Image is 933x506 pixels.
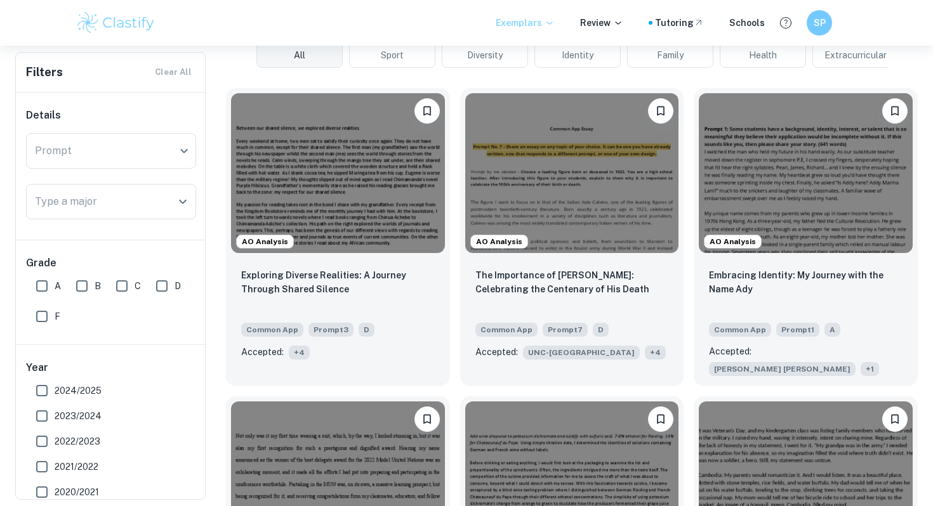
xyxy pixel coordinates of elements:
[776,323,819,337] span: Prompt 1
[55,279,61,293] span: A
[824,323,840,337] span: A
[471,236,527,247] span: AO Analysis
[241,268,435,296] p: Exploring Diverse Realities: A Journey Through Shared Silence
[294,48,305,62] span: All
[807,10,832,36] button: SP
[55,309,60,323] span: F
[359,323,374,337] span: D
[475,268,669,296] p: The Importance of Italo Calvino: Celebrating the Centenary of His Death
[237,236,293,247] span: AO Analysis
[882,98,908,124] button: Bookmark
[55,384,102,398] span: 2024/2025
[381,48,404,62] span: Sport
[705,236,761,247] span: AO Analysis
[645,346,666,360] span: + 4
[699,93,913,253] img: undefined Common App example thumbnail: Embracing Identity: My Journey with the
[709,323,771,337] span: Common App
[241,345,284,359] p: Accepted:
[467,48,503,62] span: Diversity
[26,63,63,81] h6: Filters
[580,16,623,30] p: Review
[414,406,440,432] button: Bookmark
[709,362,856,376] span: [PERSON_NAME] [PERSON_NAME]
[226,88,450,386] a: AO AnalysisBookmarkExploring Diverse Realities: A Journey Through Shared SilenceCommon AppPrompt3...
[465,93,679,253] img: undefined Common App example thumbnail: The Importance of Italo Calvino: Celebra
[55,409,102,423] span: 2023/2024
[231,93,445,253] img: undefined Common App example thumbnail: Exploring Diverse Realities: A Journey T
[709,268,903,296] p: Embracing Identity: My Journey with the Name Ady
[657,48,684,62] span: Family
[475,345,518,359] p: Accepted:
[648,406,673,432] button: Bookmark
[414,98,440,124] button: Bookmark
[648,98,673,124] button: Bookmark
[729,16,765,30] a: Schools
[861,362,879,376] span: + 1
[562,48,593,62] span: Identity
[775,12,797,34] button: Help and Feedback
[655,16,704,30] a: Tutoring
[135,279,141,293] span: C
[55,485,99,499] span: 2020/2021
[174,193,192,211] button: Open
[709,344,751,358] p: Accepted:
[289,346,310,360] span: + 4
[308,323,354,337] span: Prompt 3
[882,406,908,432] button: Bookmark
[496,16,555,30] p: Exemplars
[55,434,100,448] span: 2022/2023
[55,460,98,474] span: 2021/2022
[749,48,777,62] span: Health
[26,256,196,271] h6: Grade
[26,360,196,375] h6: Year
[175,279,181,293] span: D
[824,48,887,62] span: Extracurricular
[593,323,609,337] span: D
[523,346,640,360] span: UNC-[GEOGRAPHIC_DATA]
[460,88,684,386] a: AO AnalysisBookmarkThe Importance of Italo Calvino: Celebrating the Centenary of His DeathCommon ...
[95,279,101,293] span: B
[543,323,588,337] span: Prompt 7
[694,88,918,386] a: AO AnalysisBookmarkEmbracing Identity: My Journey with the Name AdyCommon AppPrompt1AAccepted:[PE...
[26,108,196,123] h6: Details
[812,16,827,30] h6: SP
[76,10,156,36] img: Clastify logo
[475,323,538,337] span: Common App
[241,323,303,337] span: Common App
